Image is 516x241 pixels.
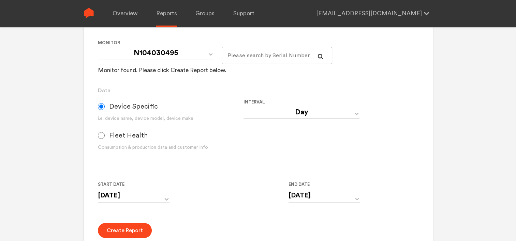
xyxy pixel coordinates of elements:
input: Device Specific [98,103,105,110]
span: Fleet Health [109,131,148,140]
span: Device Specific [109,102,158,111]
label: For large monitor counts [222,39,327,47]
button: Create Report [98,223,152,238]
h3: Data [98,86,418,95]
div: i.e. device name, device model, device make [98,115,244,122]
label: End Date [289,180,355,189]
label: Monitor [98,39,216,47]
label: Interval [244,98,384,106]
div: Monitor found. Please click Create Report below. [98,66,226,75]
input: Please search by Serial Number [222,47,333,64]
input: Fleet Health [98,132,105,139]
label: Start Date [98,180,164,189]
div: Consumption & production data and customer info [98,144,244,151]
img: Sense Logo [84,8,94,18]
